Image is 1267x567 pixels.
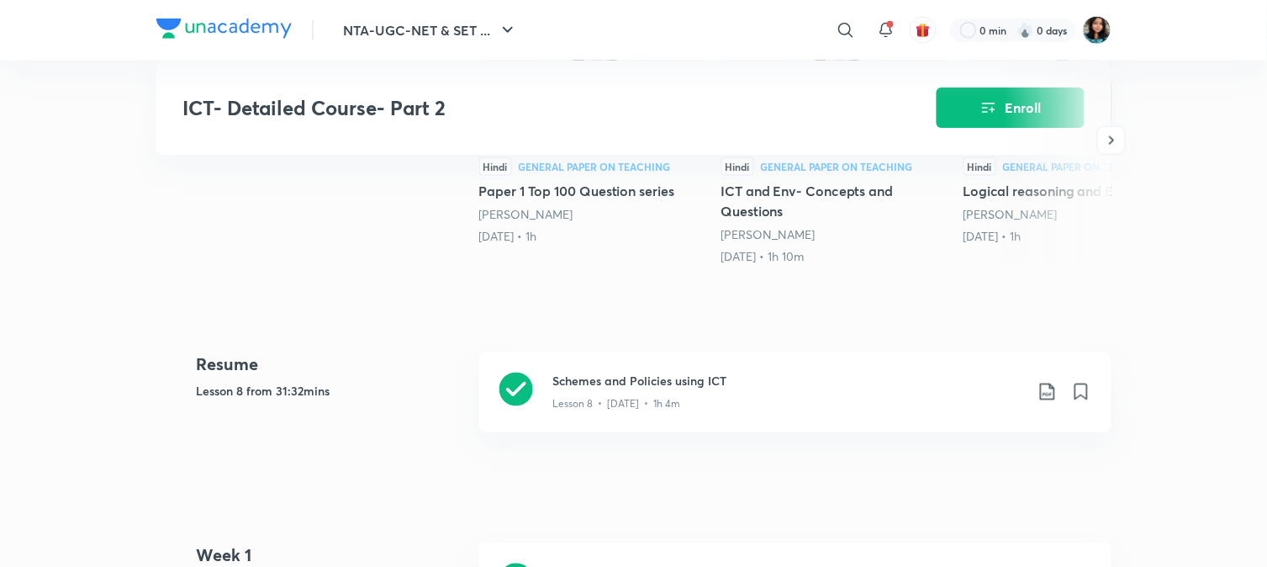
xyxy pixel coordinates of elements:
div: Toshiba Shukla [479,206,708,223]
h5: Paper 1 Top 100 Question series [479,181,708,201]
a: Schemes and Policies using ICTLesson 8 • [DATE] • 1h 4m [479,352,1111,453]
button: NTA-UGC-NET & SET ... [334,13,528,47]
div: General Paper on Teaching [761,162,913,172]
p: Lesson 8 • [DATE] • 1h 4m [553,397,681,412]
div: 14th May • 1h [963,228,1192,245]
img: avatar [916,23,931,38]
img: Company Logo [156,19,292,39]
div: Hindi [479,157,512,176]
a: Company Logo [156,19,292,43]
h4: Resume [197,352,466,378]
h5: Logical reasoning and Environment [963,181,1192,201]
a: [PERSON_NAME] [721,226,816,242]
div: Hindi [963,157,996,176]
div: Toshiba Shukla [721,226,950,243]
h5: ICT and Env- Concepts and Questions [721,181,950,221]
div: Toshiba Shukla [963,206,1192,223]
div: General Paper on Teaching [1003,162,1155,172]
a: [PERSON_NAME] [963,206,1058,222]
h5: Lesson 8 from 31:32mins [197,383,466,400]
div: General Paper on Teaching [519,162,671,172]
button: avatar [910,17,937,44]
img: streak [1017,22,1034,39]
h3: Schemes and Policies using ICT [553,373,1024,390]
div: 27th Mar • 1h [479,228,708,245]
img: Shalini Auddy [1083,16,1111,45]
h3: ICT- Detailed Course- Part 2 [183,96,842,120]
div: 30th Apr • 1h 10m [721,248,950,265]
div: Hindi [721,157,754,176]
button: Enroll [937,87,1085,128]
a: [PERSON_NAME] [479,206,573,222]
